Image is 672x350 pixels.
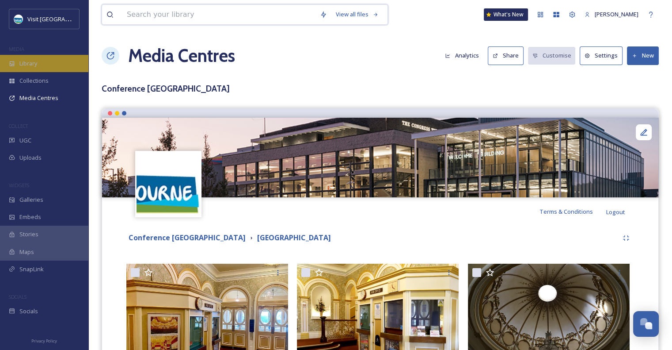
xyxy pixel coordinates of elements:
span: SnapLink [19,265,44,273]
h3: Conference [GEOGRAPHIC_DATA] [102,82,659,95]
button: Open Chat [633,311,659,337]
span: Visit [GEOGRAPHIC_DATA] and [GEOGRAPHIC_DATA] [27,15,165,23]
a: Media Centres [128,42,235,69]
span: COLLECT [9,123,28,129]
a: Settings [580,46,627,65]
button: Analytics [440,47,483,64]
img: Capture.JPG [14,15,23,23]
img: Devonshire_Pk-9652_edit.jpg [102,118,658,197]
a: What's New [484,8,528,21]
span: UGC [19,136,31,145]
span: Logout [606,208,625,216]
a: [PERSON_NAME] [580,6,643,23]
button: Customise [528,47,576,64]
span: Socials [19,307,38,315]
input: Search your library [122,5,315,24]
a: Analytics [440,47,488,64]
strong: [GEOGRAPHIC_DATA] [257,233,331,242]
span: Collections [19,77,49,85]
span: [PERSON_NAME] [595,10,638,18]
span: Stories [19,230,38,238]
strong: Conference [GEOGRAPHIC_DATA] [129,233,246,242]
span: SOCIALS [9,293,27,300]
span: Privacy Policy [31,338,57,344]
a: Terms & Conditions [539,206,606,217]
button: Settings [580,46,623,65]
span: Maps [19,248,34,256]
span: Terms & Conditions [539,208,593,215]
span: Embeds [19,213,41,221]
span: Uploads [19,154,42,162]
span: Library [19,59,37,68]
a: View all files [331,6,383,23]
span: WIDGETS [9,182,29,188]
span: Galleries [19,196,43,204]
button: New [627,46,659,65]
button: Share [488,46,524,65]
img: Capture.JPG [137,152,201,216]
span: MEDIA [9,46,24,52]
a: Privacy Policy [31,335,57,346]
span: Media Centres [19,94,58,102]
a: Customise [528,47,580,64]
